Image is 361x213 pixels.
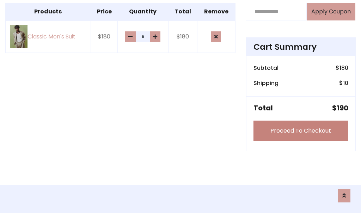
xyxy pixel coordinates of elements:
[168,3,197,20] th: Total
[10,25,86,49] a: Classic Men's Suit
[253,65,279,71] h6: Subtotal
[91,20,118,53] td: $180
[168,20,197,53] td: $180
[91,3,118,20] th: Price
[197,3,235,20] th: Remove
[253,121,348,141] a: Proceed To Checkout
[339,80,348,86] h6: $
[343,79,348,87] span: 10
[339,64,348,72] span: 180
[253,80,279,86] h6: Shipping
[332,104,348,112] h5: $
[253,104,273,112] h5: Total
[253,42,348,52] h4: Cart Summary
[118,3,168,20] th: Quantity
[337,103,348,113] span: 190
[336,65,348,71] h6: $
[6,3,91,20] th: Products
[307,3,355,20] button: Apply Coupon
